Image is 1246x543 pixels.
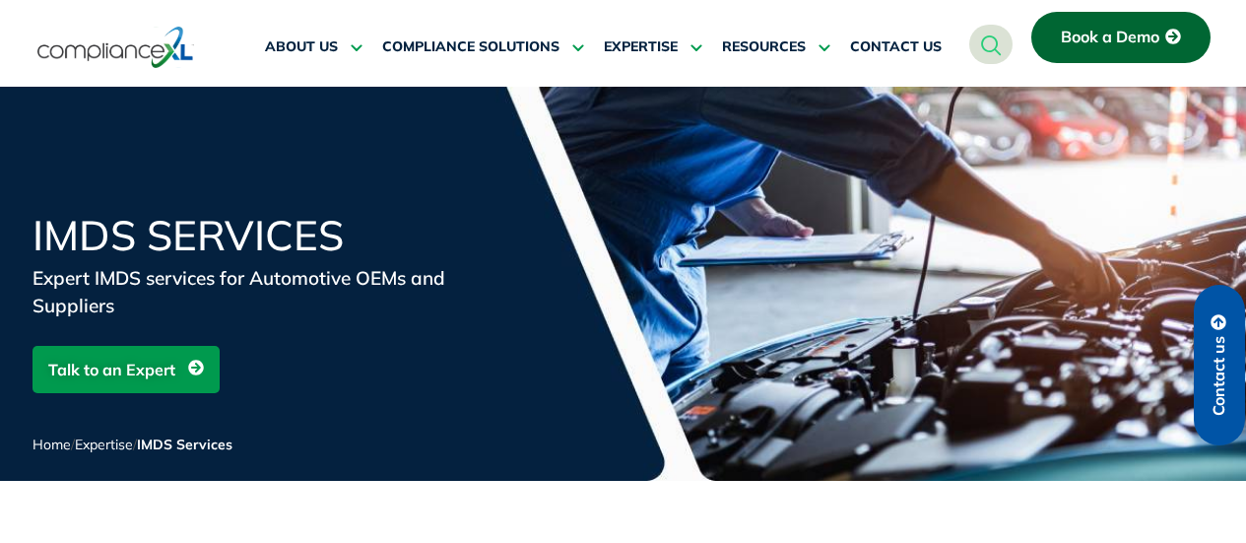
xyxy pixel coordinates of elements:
h1: IMDS Services [33,215,505,256]
span: COMPLIANCE SOLUTIONS [382,38,559,56]
span: / / [33,436,232,453]
a: Expertise [75,436,133,453]
img: logo-one.svg [37,25,194,70]
a: Talk to an Expert [33,346,220,393]
a: navsearch-button [969,25,1013,64]
span: CONTACT US [850,38,942,56]
a: RESOURCES [722,24,830,71]
a: Book a Demo [1031,12,1211,63]
a: EXPERTISE [604,24,702,71]
span: RESOURCES [722,38,806,56]
span: Talk to an Expert [48,351,175,388]
span: Contact us [1211,336,1228,416]
span: ABOUT US [265,38,338,56]
a: CONTACT US [850,24,942,71]
span: IMDS Services [137,436,232,453]
span: Book a Demo [1061,29,1159,46]
span: EXPERTISE [604,38,678,56]
div: Expert IMDS services for Automotive OEMs and Suppliers [33,264,505,319]
a: Home [33,436,71,453]
a: Contact us [1194,285,1245,445]
a: COMPLIANCE SOLUTIONS [382,24,584,71]
a: ABOUT US [265,24,362,71]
